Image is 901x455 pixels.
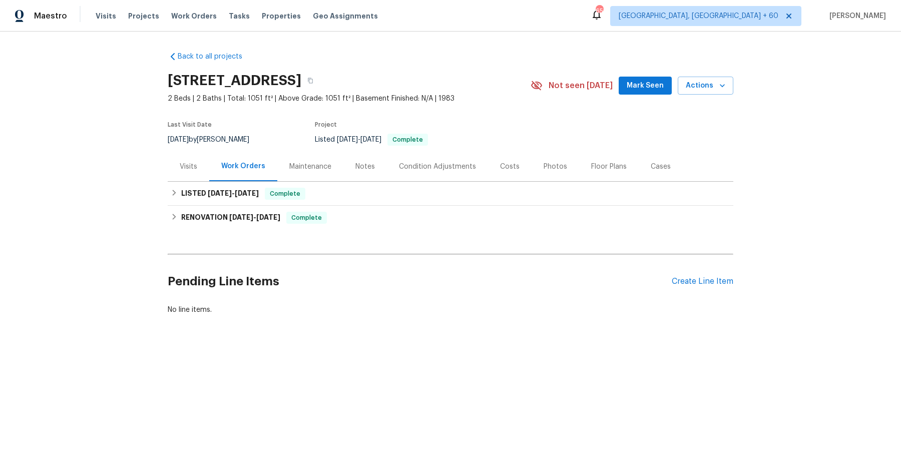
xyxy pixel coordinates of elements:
span: [PERSON_NAME] [825,11,886,21]
span: [DATE] [235,190,259,197]
div: 655 [596,6,603,16]
span: [DATE] [337,136,358,143]
span: Work Orders [171,11,217,21]
div: LISTED [DATE]-[DATE]Complete [168,182,733,206]
span: [DATE] [229,214,253,221]
button: Mark Seen [619,77,672,95]
button: Actions [678,77,733,95]
span: Tasks [229,13,250,20]
div: Create Line Item [672,277,733,286]
a: Back to all projects [168,52,264,62]
span: Project [315,122,337,128]
span: Maestro [34,11,67,21]
span: Geo Assignments [313,11,378,21]
span: Listed [315,136,428,143]
div: by [PERSON_NAME] [168,134,261,146]
span: [DATE] [360,136,381,143]
h6: RENOVATION [181,212,280,224]
span: Actions [686,80,725,92]
span: Mark Seen [627,80,664,92]
span: 2 Beds | 2 Baths | Total: 1051 ft² | Above Grade: 1051 ft² | Basement Finished: N/A | 1983 [168,94,531,104]
span: Last Visit Date [168,122,212,128]
span: - [229,214,280,221]
span: Projects [128,11,159,21]
div: No line items. [168,305,733,315]
div: Costs [500,162,520,172]
span: - [208,190,259,197]
div: Floor Plans [591,162,627,172]
div: Work Orders [221,161,265,171]
div: Condition Adjustments [399,162,476,172]
span: Complete [266,189,304,199]
span: Complete [388,137,427,143]
div: Photos [544,162,567,172]
span: [GEOGRAPHIC_DATA], [GEOGRAPHIC_DATA] + 60 [619,11,778,21]
span: Complete [287,213,326,223]
span: Not seen [DATE] [549,81,613,91]
h2: [STREET_ADDRESS] [168,76,301,86]
div: RENOVATION [DATE]-[DATE]Complete [168,206,733,230]
div: Notes [355,162,375,172]
div: Visits [180,162,197,172]
span: [DATE] [208,190,232,197]
div: Maintenance [289,162,331,172]
button: Copy Address [301,72,319,90]
span: [DATE] [256,214,280,221]
span: [DATE] [168,136,189,143]
h6: LISTED [181,188,259,200]
span: Visits [96,11,116,21]
div: Cases [651,162,671,172]
span: - [337,136,381,143]
h2: Pending Line Items [168,258,672,305]
span: Properties [262,11,301,21]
